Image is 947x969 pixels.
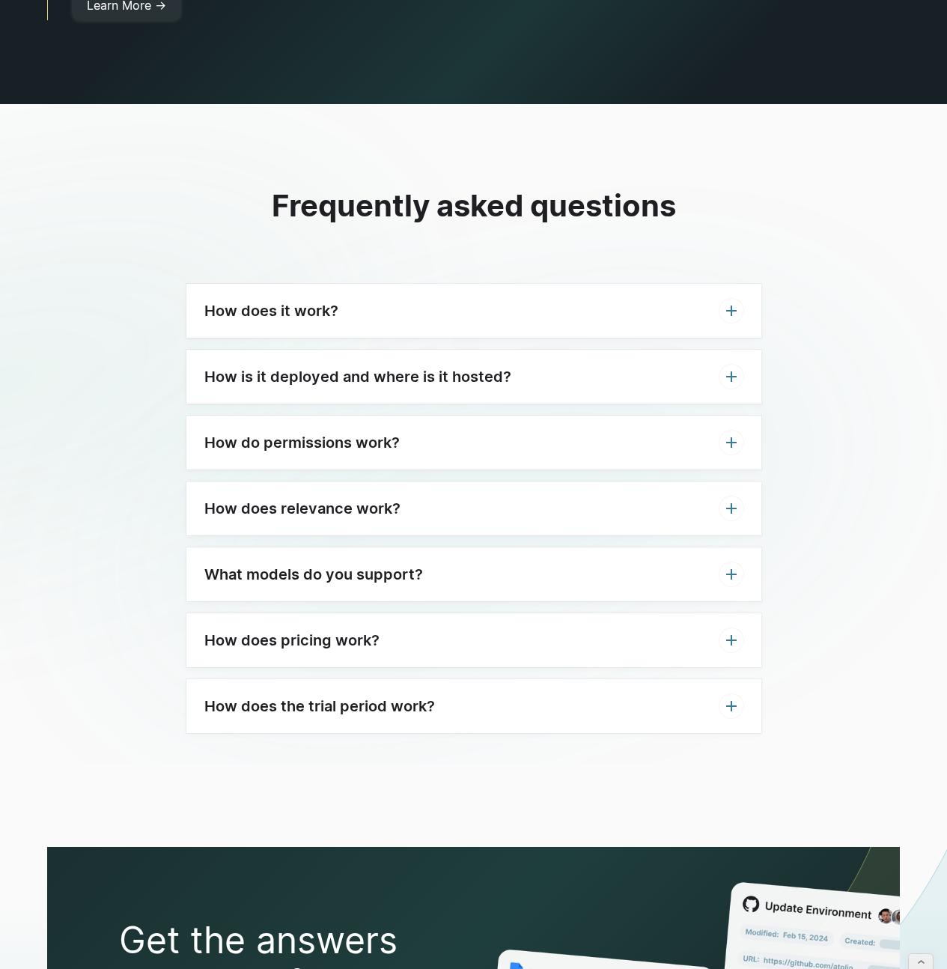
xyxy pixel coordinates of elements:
h3: How does relevance work? [204,499,401,517]
h3: How do permissions work? [204,434,400,452]
h2: Frequently asked questions [186,188,761,224]
h3: What models do you support? [204,565,423,583]
h3: How does the trial period work? [204,697,435,715]
h3: How is it deployed and where is it hosted? [204,368,511,386]
h3: How does pricing work? [204,631,380,649]
h3: How does it work? [204,302,338,320]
